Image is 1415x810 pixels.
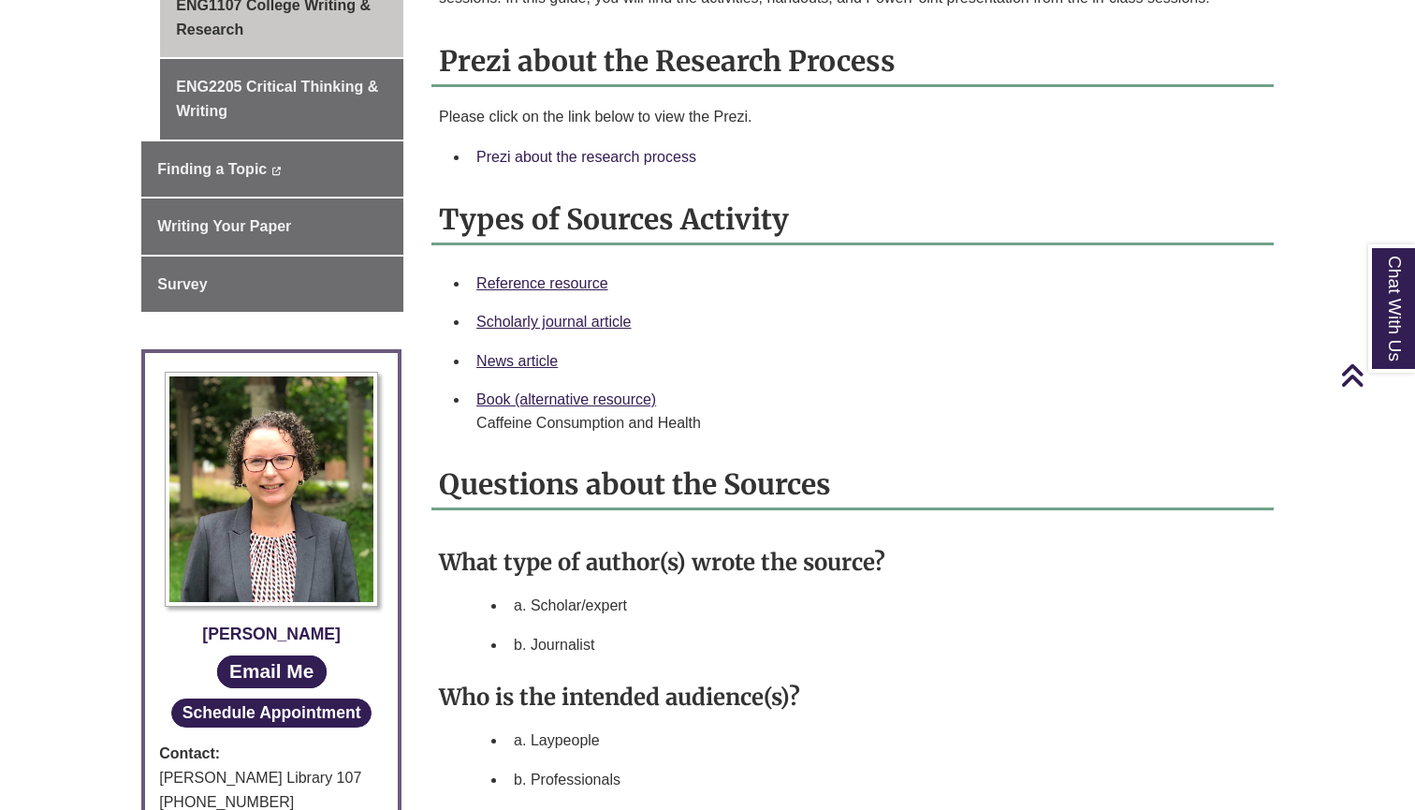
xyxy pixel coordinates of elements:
[159,621,384,647] div: [PERSON_NAME]
[141,141,403,198] a: Finding a Topic
[439,106,1266,128] p: Please click on the link below to view the Prezi.
[159,742,384,766] strong: Contact:
[506,760,1266,800] li: b. Professionals
[157,276,207,292] span: Survey
[476,314,631,330] a: Scholarly journal article
[141,257,403,313] a: Survey
[476,391,656,407] a: Book (alternative resource)
[160,59,403,139] a: ENG2205 Critical Thinking & Writing
[1340,362,1410,388] a: Back to Top
[141,199,403,255] a: Writing Your Paper
[171,699,372,728] button: Schedule Appointment
[217,655,327,688] a: Email Me
[159,372,384,646] a: Profile Photo [PERSON_NAME]
[476,353,558,369] a: News article
[476,149,696,165] a: Prezi about the research process
[506,626,1266,665] li: b. Journalist
[476,412,1259,434] div: Caffeine Consumption and Health
[157,218,291,234] span: Writing Your Paper
[431,196,1274,245] h2: Types of Sources Activity
[439,683,800,712] strong: Who is the intended audience(s)?
[431,461,1274,510] h2: Questions about the Sources
[157,161,267,177] span: Finding a Topic
[431,37,1274,87] h2: Prezi about the Research Process
[506,586,1266,626] li: a. Scholar/expert
[506,721,1266,760] li: a. Laypeople
[159,766,384,790] div: [PERSON_NAME] Library 107
[476,275,608,291] a: Reference resource
[439,548,885,577] strong: What type of author(s) wrote the source?
[165,372,378,606] img: Profile Photo
[271,167,282,175] i: This link opens in a new window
